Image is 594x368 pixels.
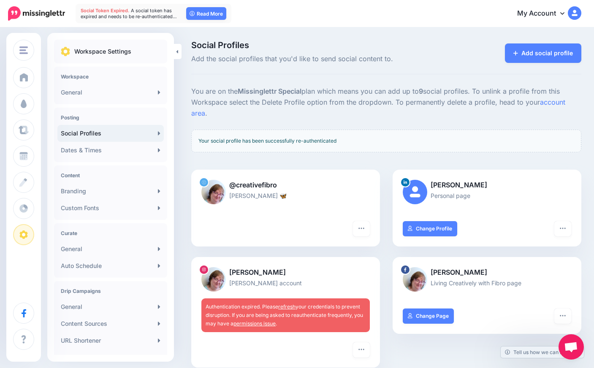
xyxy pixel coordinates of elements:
a: General [57,298,164,315]
h4: Workspace [61,73,160,80]
a: General [57,241,164,257]
a: URL Shortener [57,332,164,349]
p: Personal page [403,191,571,200]
a: Content Sources [57,315,164,332]
a: Change Page [403,308,454,324]
a: refresh [278,303,296,310]
h4: Posting [61,114,160,121]
img: 154515748_770467513675764_4869906843201926543_n-bsa144113.jpg [201,267,226,292]
span: Social Profiles [191,41,447,49]
h4: Content [61,172,160,179]
p: You are on the plan which means you can add up to social profiles. To unlink a profile from this ... [191,86,581,119]
p: [PERSON_NAME] [201,267,370,278]
span: Add the social profiles that you'd like to send social content to. [191,54,447,65]
a: Change Profile [403,221,457,236]
p: [PERSON_NAME] 🦋 [201,191,370,200]
p: [PERSON_NAME] [403,180,571,191]
a: Branding [57,183,164,200]
img: settings.png [61,47,70,56]
b: 9 [419,87,423,95]
p: [PERSON_NAME] [403,267,571,278]
a: Read More [186,7,226,20]
p: @creativefibro [201,180,370,191]
img: Missinglettr [8,6,65,21]
a: Auto Schedule [57,257,164,274]
p: Living Creatively with Fibro page [403,278,571,288]
a: Tell us how we can improve [501,346,584,358]
h4: Drip Campaigns [61,288,160,294]
a: Social Profiles [57,125,164,142]
a: permissions issue [233,320,276,327]
a: Custom Fonts [57,200,164,216]
div: Your social profile has been successfully re-authenticated [191,130,581,152]
a: account area [191,98,565,117]
a: General [57,84,164,101]
span: Social Token Expired. [81,8,130,14]
p: [PERSON_NAME] account [201,278,370,288]
img: menu.png [19,46,28,54]
a: Schedule Templates [57,349,164,366]
b: Missinglettr Special [238,87,301,95]
span: A social token has expired and needs to be re-authenticated… [81,8,177,19]
span: Authentication expired. Please your credentials to prevent disruption. If you are being asked to ... [206,303,363,327]
p: Workspace Settings [74,46,131,57]
h4: Curate [61,230,160,236]
img: 305653520_537773051606447_7887230124506998097_n-bsa144109.png [403,267,427,292]
img: user_default_image.png [403,180,427,204]
a: My Account [509,3,581,24]
img: rG1PVJ1I-83270.jpg [201,180,226,204]
a: Add social profile [505,43,581,63]
div: Open chat [559,334,584,360]
a: Dates & Times [57,142,164,159]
